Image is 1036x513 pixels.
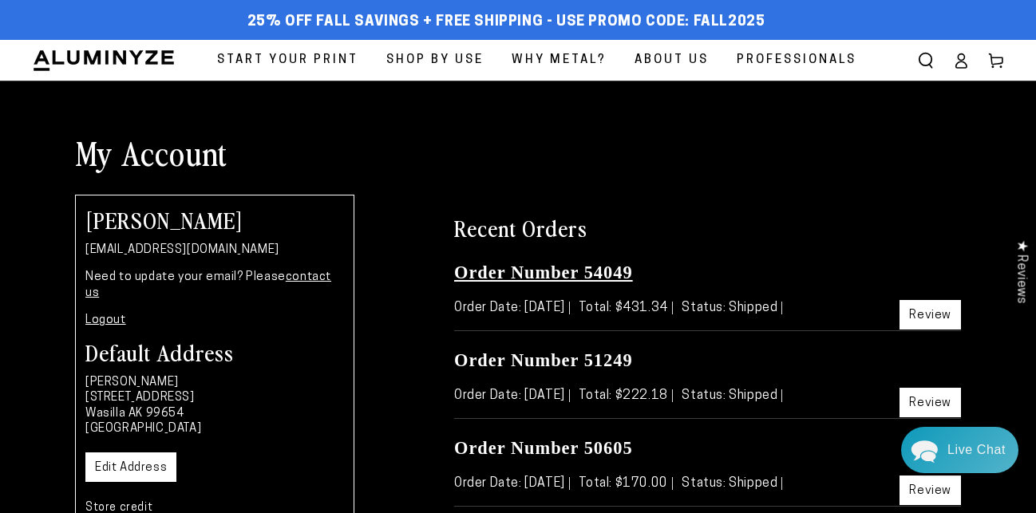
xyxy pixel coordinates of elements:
[512,49,607,71] span: Why Metal?
[85,271,331,299] a: contact us
[85,243,344,258] p: [EMAIL_ADDRESS][DOMAIN_NAME]
[454,389,570,402] span: Order Date: [DATE]
[85,341,344,363] h3: Default Address
[500,40,619,81] a: Why Metal?
[386,49,484,71] span: Shop By Use
[1006,227,1036,316] div: Click to open Judge.me floating reviews tab
[900,476,961,505] a: Review
[682,477,782,490] span: Status: Shipped
[623,40,721,81] a: About Us
[247,14,765,31] span: 25% off FALL Savings + Free Shipping - Use Promo Code: FALL2025
[579,389,672,402] span: Total: $222.18
[682,389,782,402] span: Status: Shipped
[454,302,570,314] span: Order Date: [DATE]
[901,427,1018,473] div: Chat widget toggle
[75,132,961,173] h1: My Account
[454,477,570,490] span: Order Date: [DATE]
[85,208,344,231] h2: [PERSON_NAME]
[32,49,176,73] img: Aluminyze
[737,49,856,71] span: Professionals
[454,350,633,370] a: Order Number 51249
[454,438,633,458] a: Order Number 50605
[947,427,1006,473] div: Contact Us Directly
[85,314,126,326] a: Logout
[454,213,961,242] h2: Recent Orders
[908,43,943,78] summary: Search our site
[900,388,961,417] a: Review
[205,40,370,81] a: Start Your Print
[217,49,358,71] span: Start Your Print
[635,49,709,71] span: About Us
[85,270,344,301] p: Need to update your email? Please
[725,40,868,81] a: Professionals
[579,302,672,314] span: Total: $431.34
[374,40,496,81] a: Shop By Use
[85,375,344,437] p: [PERSON_NAME] [STREET_ADDRESS] Wasilla AK 99654 [GEOGRAPHIC_DATA]
[900,300,961,330] a: Review
[85,452,176,482] a: Edit Address
[454,262,633,282] a: Order Number 54049
[682,302,782,314] span: Status: Shipped
[579,477,672,490] span: Total: $170.00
